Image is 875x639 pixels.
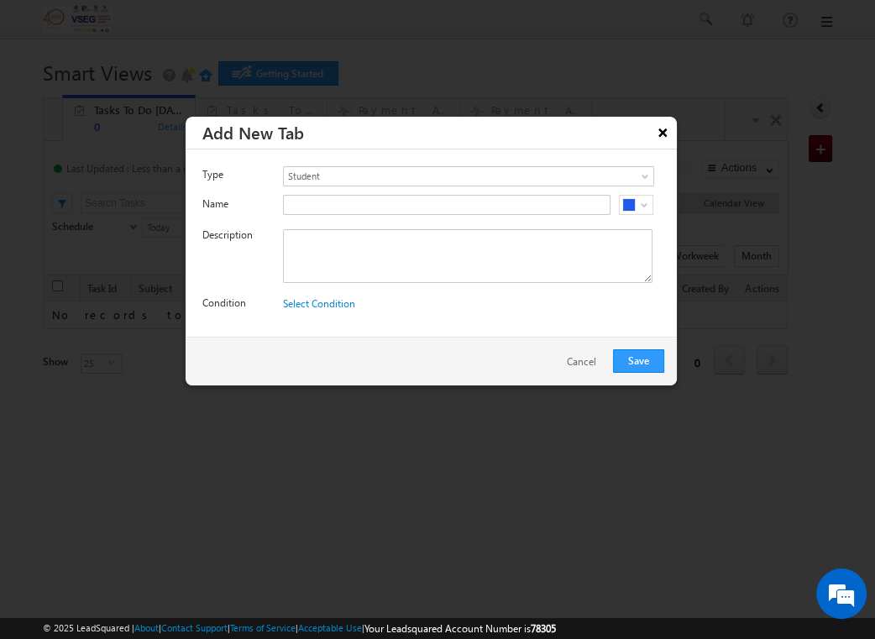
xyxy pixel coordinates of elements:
label: Type [202,167,223,182]
span: © 2025 LeadSquared | | | | | [43,621,556,636]
div: Chat with us now [87,88,282,110]
a: Select Condition [283,297,355,310]
label: Name [202,196,273,212]
h3: Add New Tab [202,118,671,147]
textarea: Type your message and hit 'Enter' [22,155,307,503]
em: Start Chat [228,517,305,540]
a: Acceptable Use [298,622,362,633]
a: Cancel [567,354,605,369]
div: Minimize live chat window [275,8,316,49]
span: 78305 [531,622,556,635]
label: Condition [202,296,273,311]
button: Save [613,349,664,373]
a: Student [283,166,654,186]
a: Contact Support [161,622,228,633]
label: Description [202,228,273,243]
span: Student [284,169,606,184]
span: Your Leadsquared Account Number is [364,622,556,635]
img: d_60004797649_company_0_60004797649 [29,88,71,110]
a: Terms of Service [230,622,296,633]
button: × [649,118,676,147]
a: About [134,622,159,633]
